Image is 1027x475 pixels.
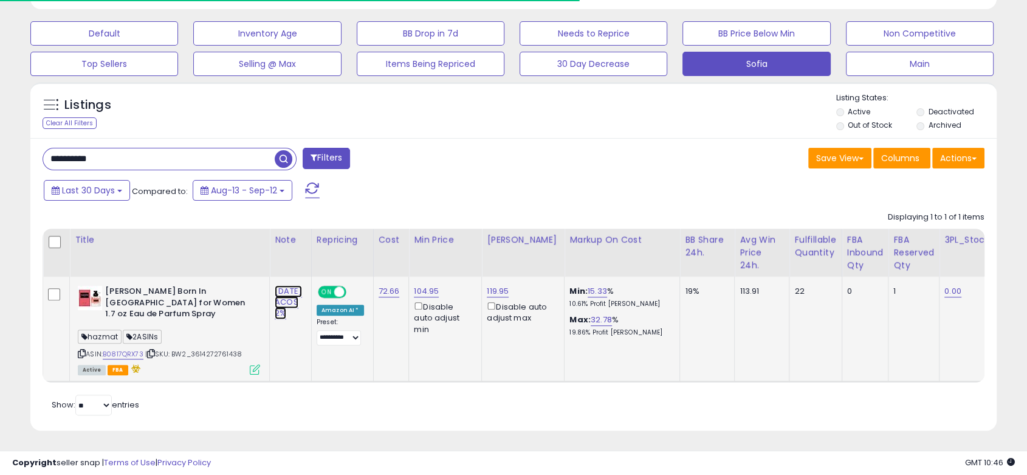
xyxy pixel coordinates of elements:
[379,234,404,246] div: Cost
[848,120,892,130] label: Out of Stock
[965,457,1015,468] span: 2025-10-13 10:46 GMT
[591,314,612,326] a: 32.78
[893,286,930,297] div: 1
[132,185,188,197] span: Compared to:
[357,52,504,76] button: Items Being Repriced
[682,21,830,46] button: BB Price Below Min
[12,457,57,468] strong: Copyright
[929,106,974,117] label: Deactivated
[944,285,961,297] a: 0.00
[847,234,884,272] div: FBA inbound Qty
[881,152,919,164] span: Columns
[888,212,984,223] div: Displaying 1 to 1 of 1 items
[357,21,504,46] button: BB Drop in 7d
[275,285,302,319] a: [DATE] ACOS 2%
[682,52,830,76] button: Sofia
[75,234,264,246] div: Title
[104,457,156,468] a: Terms of Use
[794,286,832,297] div: 22
[487,300,555,324] div: Disable auto adjust max
[64,97,111,114] h5: Listings
[873,148,930,168] button: Columns
[414,300,472,335] div: Disable auto adjust min
[569,286,670,308] div: %
[157,457,211,468] a: Privacy Policy
[78,365,106,375] span: All listings currently available for purchase on Amazon
[836,92,997,104] p: Listing States:
[193,180,292,201] button: Aug-13 - Sep-12
[108,365,128,375] span: FBA
[345,287,364,297] span: OFF
[52,399,139,411] span: Show: entries
[569,300,670,308] p: 10.61% Profit [PERSON_NAME]
[932,148,984,168] button: Actions
[105,286,253,323] b: [PERSON_NAME] Born In [GEOGRAPHIC_DATA] for Women 1.7 oz Eau de Parfum Spray
[211,184,277,196] span: Aug-13 - Sep-12
[569,314,670,337] div: %
[317,305,364,316] div: Amazon AI *
[569,328,670,337] p: 19.86% Profit [PERSON_NAME]
[569,285,588,297] b: Min:
[944,234,992,246] div: 3PL_Stock
[569,314,591,325] b: Max:
[193,21,341,46] button: Inventory Age
[565,229,680,277] th: The percentage added to the cost of goods (COGS) that forms the calculator for Min & Max prices.
[193,52,341,76] button: Selling @ Max
[740,286,780,297] div: 113.91
[319,287,334,297] span: ON
[303,148,350,169] button: Filters
[317,234,368,246] div: Repricing
[847,286,879,297] div: 0
[520,52,667,76] button: 30 Day Decrease
[487,285,509,297] a: 119.95
[103,349,143,359] a: B0817QRX73
[848,106,870,117] label: Active
[414,285,439,297] a: 104.95
[128,364,141,373] i: hazardous material
[929,120,961,130] label: Archived
[794,234,836,259] div: Fulfillable Quantity
[78,330,122,344] span: hazmat
[808,148,871,168] button: Save View
[145,349,242,359] span: | SKU: BW2_3614272761438
[939,229,997,277] th: CSV column name: cust_attr_3_3PL_Stock
[62,184,115,196] span: Last 30 Days
[379,285,400,297] a: 72.66
[520,21,667,46] button: Needs to Reprice
[43,117,97,129] div: Clear All Filters
[317,318,364,345] div: Preset:
[685,234,729,259] div: BB Share 24h.
[740,234,784,272] div: Avg Win Price 24h.
[846,52,994,76] button: Main
[78,286,102,310] img: 41PgcGCj8ML._SL40_.jpg
[44,180,130,201] button: Last 30 Days
[569,234,675,246] div: Markup on Cost
[414,234,476,246] div: Min Price
[123,330,162,344] span: 2ASINs
[30,21,178,46] button: Default
[30,52,178,76] button: Top Sellers
[487,234,559,246] div: [PERSON_NAME]
[78,286,260,373] div: ASIN:
[275,234,306,246] div: Note
[893,234,934,272] div: FBA Reserved Qty
[12,457,211,469] div: seller snap | |
[846,21,994,46] button: Non Competitive
[685,286,725,297] div: 19%
[588,285,607,297] a: 15.33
